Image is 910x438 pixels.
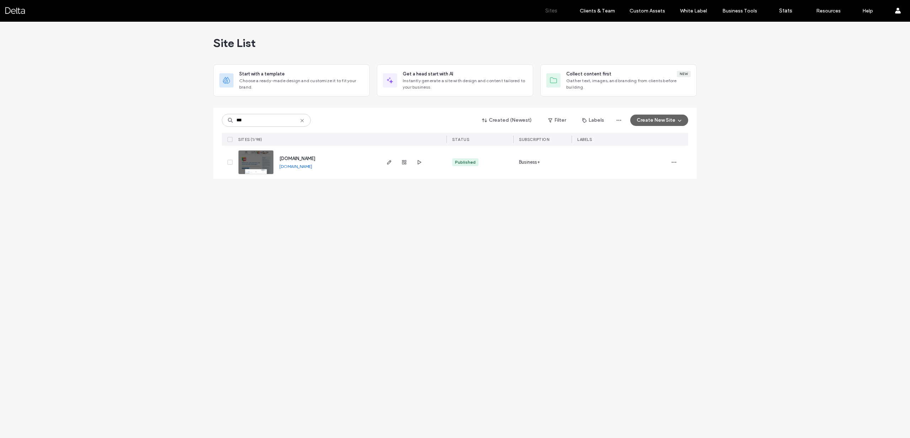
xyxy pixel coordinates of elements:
[540,64,697,96] div: Collect content firstNewGather text, images, and branding from clients before building.
[239,78,364,90] span: Choose a ready-made design and customize it to fit your brand.
[238,137,262,142] span: SITES (1/98)
[213,36,256,50] span: Site List
[541,115,573,126] button: Filter
[580,8,615,14] label: Clients & Team
[680,8,707,14] label: White Label
[779,7,792,14] label: Stats
[279,164,312,169] a: [DOMAIN_NAME]
[213,64,370,96] div: Start with a templateChoose a ready-made design and customize it to fit your brand.
[403,78,527,90] span: Instantly generate a site with design and content tailored to your business.
[452,137,469,142] span: STATUS
[862,8,873,14] label: Help
[677,71,691,77] div: New
[279,156,315,161] a: [DOMAIN_NAME]
[16,5,32,11] span: Hjälp
[519,137,549,142] span: SUBSCRIPTION
[566,70,611,78] span: Collect content first
[630,115,688,126] button: Create New Site
[566,78,691,90] span: Gather text, images, and branding from clients before building.
[377,64,533,96] div: Get a head start with AIInstantly generate a site with design and content tailored to your business.
[403,70,453,78] span: Get a head start with AI
[630,8,665,14] label: Custom Assets
[239,70,285,78] span: Start with a template
[577,137,592,142] span: LABELS
[545,7,557,14] label: Sites
[519,159,540,166] span: Business+
[722,8,757,14] label: Business Tools
[576,115,610,126] button: Labels
[816,8,841,14] label: Resources
[476,115,538,126] button: Created (Newest)
[455,159,476,165] div: Published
